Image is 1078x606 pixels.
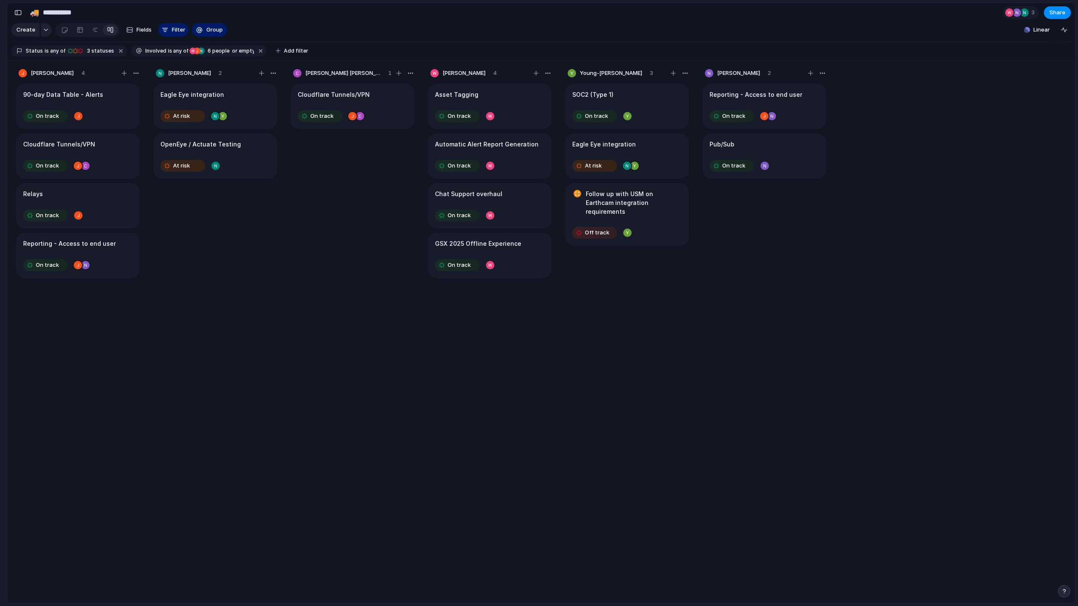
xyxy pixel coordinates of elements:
h1: Follow up with USM on Earthcam integration requirements [586,189,682,216]
h1: Cloudflare Tunnels/VPN [298,90,370,99]
span: 3 [1031,8,1037,17]
button: On track [21,258,70,272]
span: Young-[PERSON_NAME] [580,69,642,77]
span: [PERSON_NAME] [31,69,74,77]
span: At risk [585,162,602,170]
div: SOC2 (Type 1)On track [565,84,689,129]
span: At risk [173,112,190,120]
span: 4 [493,69,497,77]
span: is [45,47,49,55]
span: On track [36,112,59,120]
div: 90-day Data Table - AlertsOn track [16,84,140,129]
span: On track [36,261,59,269]
h1: SOC2 (Type 1) [572,90,614,99]
span: Add filter [284,47,308,55]
span: Share [1049,8,1065,17]
span: On track [36,162,59,170]
button: On track [433,109,482,123]
button: isany of [166,46,190,56]
span: Fields [136,26,152,34]
h1: Relays [23,189,43,199]
span: 6 [205,48,212,54]
button: At risk [158,109,207,123]
span: At risk [173,162,190,170]
button: Group [192,23,227,37]
h1: Pub/Sub [710,140,734,149]
button: On track [296,109,344,123]
button: Share [1044,6,1071,19]
span: On track [722,162,745,170]
h1: Reporting - Access to end user [710,90,802,99]
span: Filter [172,26,185,34]
span: On track [36,211,59,220]
div: Reporting - Access to end userOn track [702,84,826,129]
h1: 90-day Data Table - Alerts [23,90,103,99]
span: [PERSON_NAME] [443,69,486,77]
button: On track [707,109,756,123]
button: At risk [158,159,207,173]
span: Linear [1033,26,1050,34]
span: [PERSON_NAME] [168,69,211,77]
button: isany of [43,46,67,56]
span: 3 [650,69,653,77]
div: Automatic Alert Report GenerationOn track [428,133,552,179]
span: is [168,47,172,55]
span: Status [26,47,43,55]
span: Off track [585,229,609,237]
span: 2 [768,69,771,77]
span: statuses [85,47,114,55]
span: On track [448,112,471,120]
h1: Eagle Eye integration [160,90,224,99]
div: Eagle Eye integrationAt risk [565,133,689,179]
button: On track [21,159,70,173]
span: 2 [219,69,222,77]
div: RelaysOn track [16,183,140,229]
span: 3 [85,48,91,54]
button: 3 statuses [66,46,116,56]
div: Chat Support overhaulOn track [428,183,552,229]
span: [PERSON_NAME] [717,69,760,77]
span: On track [448,211,471,220]
h1: Automatic Alert Report Generation [435,140,539,149]
span: any of [172,47,189,55]
div: 🚚 [30,7,39,18]
div: Pub/SubOn track [702,133,826,179]
span: Create [16,26,35,34]
button: On track [21,109,70,123]
button: On track [570,109,619,123]
span: people [205,47,229,55]
span: On track [310,112,334,120]
div: Eagle Eye integrationAt risk [153,84,277,129]
h1: GSX 2025 Offline Experience [435,239,521,248]
button: On track [21,209,70,222]
button: On track [707,159,756,173]
span: [PERSON_NAME] [PERSON_NAME] [305,69,381,77]
button: Create [11,23,40,37]
button: 🚚 [28,6,41,19]
div: GSX 2025 Offline ExperienceOn track [428,233,552,278]
button: On track [433,258,482,272]
h1: OpenEye / Actuate Testing [160,140,241,149]
div: OpenEye / Actuate TestingAt risk [153,133,277,179]
span: Involved [145,47,166,55]
div: Cloudflare Tunnels/VPNOn track [291,84,414,129]
button: Add filter [271,45,313,57]
h1: Chat Support overhaul [435,189,502,199]
div: Follow up with USM on Earthcam integration requirementsOff track [565,183,689,246]
button: 6 peopleor empty [189,46,256,56]
button: Off track [570,226,619,239]
span: On track [448,162,471,170]
span: On track [585,112,608,120]
button: On track [433,159,482,173]
h1: Asset Tagging [435,90,478,99]
h1: Eagle Eye integration [572,140,636,149]
span: On track [722,112,745,120]
span: 4 [81,69,85,77]
span: any of [49,47,65,55]
button: On track [433,209,482,222]
div: Asset TaggingOn track [428,84,552,129]
button: Filter [158,23,189,37]
span: or empty [231,47,254,55]
span: 1 [388,69,392,77]
button: Linear [1021,24,1053,36]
